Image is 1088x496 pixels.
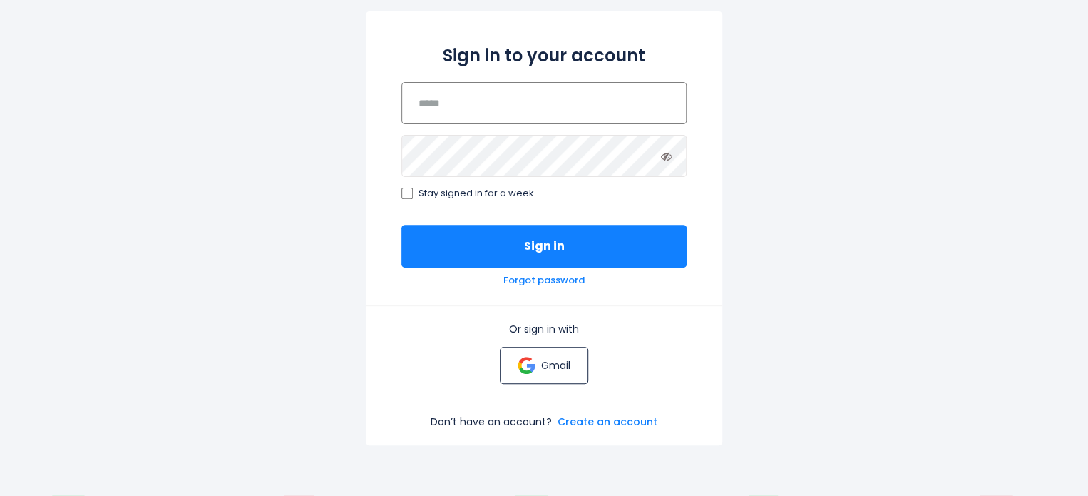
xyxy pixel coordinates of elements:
span: Stay signed in for a week [419,188,534,200]
p: Or sign in with [401,323,687,335]
h2: Sign in to your account [401,43,687,68]
input: Stay signed in for a week [401,188,413,199]
p: Gmail [540,359,570,372]
a: Gmail [500,347,587,384]
a: Create an account [558,415,657,428]
a: Forgot password [503,275,585,287]
p: Don’t have an account? [431,415,552,428]
button: Sign in [401,225,687,268]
